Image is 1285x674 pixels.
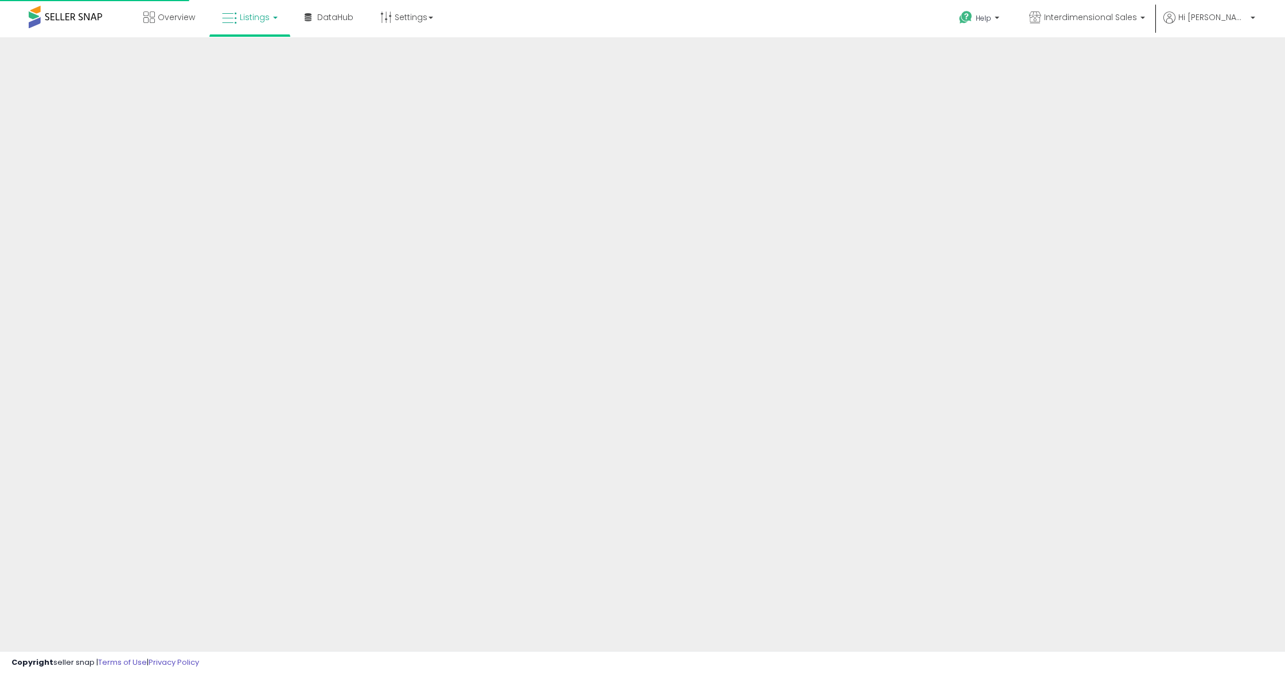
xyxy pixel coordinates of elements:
[1044,11,1137,23] span: Interdimensional Sales
[950,2,1011,37] a: Help
[959,10,973,25] i: Get Help
[1163,11,1255,37] a: Hi [PERSON_NAME]
[1178,11,1247,23] span: Hi [PERSON_NAME]
[158,11,195,23] span: Overview
[317,11,353,23] span: DataHub
[976,13,991,23] span: Help
[240,11,270,23] span: Listings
